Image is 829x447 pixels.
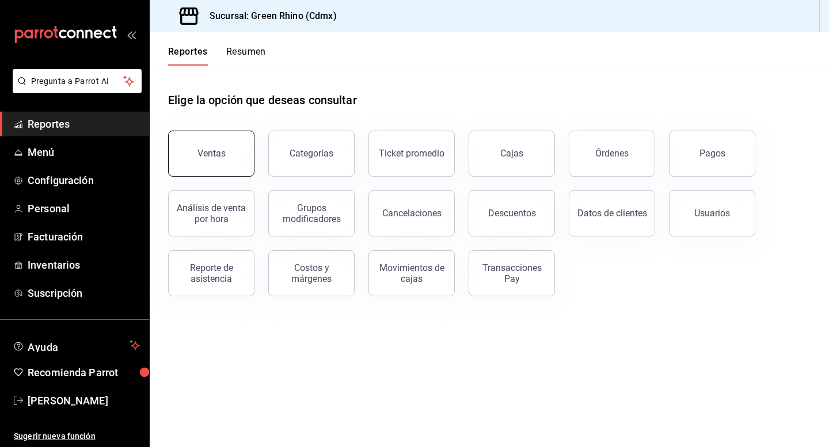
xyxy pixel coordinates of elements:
[168,46,266,66] div: navigation tabs
[488,208,536,219] div: Descuentos
[8,83,142,95] a: Pregunta a Parrot AI
[176,262,247,284] div: Reporte de asistencia
[276,203,347,224] div: Grupos modificadores
[28,393,140,408] span: [PERSON_NAME]
[376,262,447,284] div: Movimientos de cajas
[28,173,140,188] span: Configuración
[28,144,140,160] span: Menú
[13,69,142,93] button: Pregunta a Parrot AI
[168,46,208,66] button: Reportes
[469,131,555,177] button: Cajas
[268,250,355,296] button: Costos y márgenes
[268,131,355,177] button: Categorías
[197,148,226,159] div: Ventas
[595,148,629,159] div: Órdenes
[669,190,755,236] button: Usuarios
[569,190,655,236] button: Datos de clientes
[168,190,254,236] button: Análisis de venta por hora
[469,250,555,296] button: Transacciones Pay
[577,208,647,219] div: Datos de clientes
[28,338,125,352] span: Ayuda
[28,229,140,244] span: Facturación
[569,131,655,177] button: Órdenes
[28,257,140,273] span: Inventarios
[31,75,124,87] span: Pregunta a Parrot AI
[694,208,730,219] div: Usuarios
[28,201,140,216] span: Personal
[379,148,444,159] div: Ticket promedio
[200,9,337,23] h3: Sucursal: Green Rhino (Cdmx)
[476,262,547,284] div: Transacciones Pay
[14,430,140,442] span: Sugerir nueva función
[368,131,455,177] button: Ticket promedio
[168,91,357,109] h1: Elige la opción que deseas consultar
[368,190,455,236] button: Cancelaciones
[168,131,254,177] button: Ventas
[290,148,333,159] div: Categorías
[176,203,247,224] div: Análisis de venta por hora
[382,208,442,219] div: Cancelaciones
[168,250,254,296] button: Reporte de asistencia
[368,250,455,296] button: Movimientos de cajas
[28,365,140,380] span: Recomienda Parrot
[276,262,347,284] div: Costos y márgenes
[500,148,523,159] div: Cajas
[127,30,136,39] button: open_drawer_menu
[469,190,555,236] button: Descuentos
[268,190,355,236] button: Grupos modificadores
[226,46,266,66] button: Resumen
[28,285,140,301] span: Suscripción
[669,131,755,177] button: Pagos
[699,148,725,159] div: Pagos
[28,116,140,132] span: Reportes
